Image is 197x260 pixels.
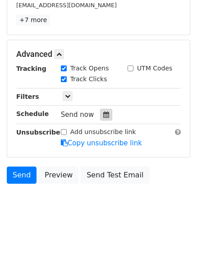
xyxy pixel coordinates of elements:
[16,49,181,59] h5: Advanced
[70,127,136,137] label: Add unsubscribe link
[39,167,78,184] a: Preview
[16,65,46,72] strong: Tracking
[70,74,107,84] label: Track Clicks
[81,167,149,184] a: Send Test Email
[16,110,49,117] strong: Schedule
[152,217,197,260] iframe: Chat Widget
[16,2,117,9] small: [EMAIL_ADDRESS][DOMAIN_NAME]
[16,14,50,26] a: +7 more
[16,129,60,136] strong: Unsubscribe
[137,64,172,73] label: UTM Codes
[7,167,37,184] a: Send
[70,64,109,73] label: Track Opens
[61,111,94,119] span: Send now
[61,139,142,147] a: Copy unsubscribe link
[16,93,39,100] strong: Filters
